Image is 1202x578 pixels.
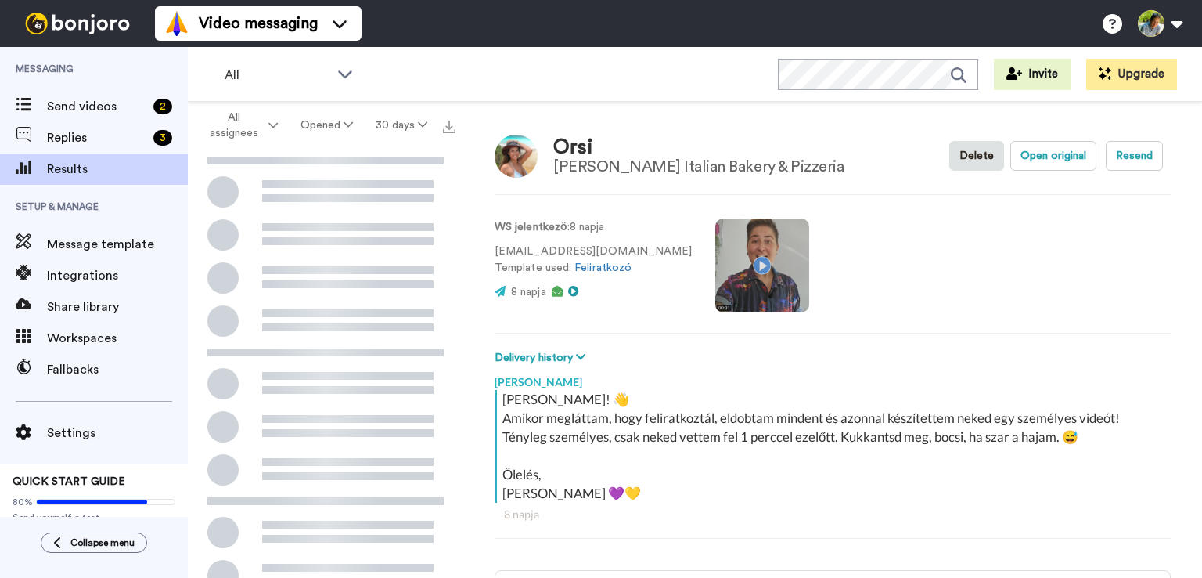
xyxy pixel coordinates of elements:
span: Collapse menu [70,536,135,549]
a: Feliratkozó [574,262,632,273]
img: bj-logo-header-white.svg [19,13,136,34]
div: [PERSON_NAME] [495,367,1171,390]
span: Send videos [47,97,147,116]
span: All [225,66,329,85]
span: Workspaces [47,329,188,348]
button: Opened [290,111,365,139]
div: [PERSON_NAME] Italian Bakery & Pizzeria [553,158,844,175]
span: Video messaging [199,13,318,34]
span: QUICK START GUIDE [13,476,125,487]
span: Replies [47,128,147,147]
span: Share library [47,298,188,316]
span: 80% [13,496,33,508]
p: [EMAIL_ADDRESS][DOMAIN_NAME] Template used: [495,244,692,276]
span: 8 napja [511,287,546,298]
div: [PERSON_NAME]! 👋 Amikor megláttam, hogy feliratkoztál, eldobtam mindent és azonnal készítettem ne... [502,390,1167,503]
button: Upgrade [1086,59,1177,90]
img: vm-color.svg [164,11,189,36]
span: All assignees [202,110,265,141]
p: : 8 napja [495,219,692,236]
span: Message template [47,235,188,254]
strong: WS jelentkező [495,222,567,233]
button: Export all results that match these filters now. [438,114,460,137]
button: Delivery history [495,349,590,367]
button: Collapse menu [41,533,147,553]
div: Orsi [553,136,844,159]
div: 3 [153,130,172,146]
img: export.svg [443,121,455,133]
button: Resend [1106,141,1163,171]
div: 8 napja [504,507,1161,522]
button: 30 days [364,111,438,139]
button: All assignees [191,103,290,147]
span: Fallbacks [47,360,188,379]
span: Results [47,160,188,179]
img: Image of Orsi [495,135,538,178]
span: Settings [47,424,188,443]
button: Delete [949,141,1004,171]
button: Open original [1010,141,1096,171]
button: Invite [994,59,1071,90]
span: Send yourself a test [13,511,175,524]
div: 2 [153,99,172,114]
span: Integrations [47,266,188,285]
